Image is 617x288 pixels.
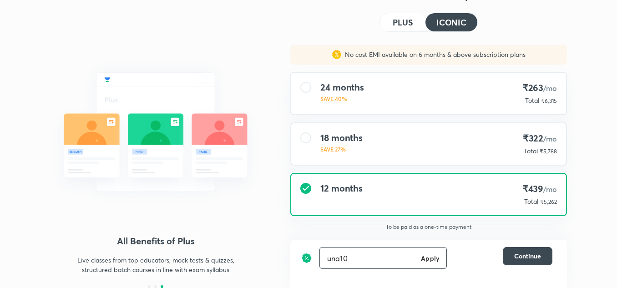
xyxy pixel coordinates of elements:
[320,95,364,103] p: SAVE 40%
[543,83,557,93] span: /mo
[514,252,541,261] span: Continue
[50,53,261,211] img: daily_live_classes_be8fa5af21.svg
[76,255,235,274] p: Live classes from top educators, mock tests & quizzes, structured batch courses in line with exam...
[543,134,557,143] span: /mo
[320,132,363,143] h4: 18 months
[521,82,557,94] h4: ₹263
[320,145,363,153] p: SAVE 27%
[540,198,557,205] span: ₹5,262
[541,97,557,104] span: ₹6,315
[543,184,557,194] span: /mo
[421,253,439,263] h6: Apply
[425,13,477,31] button: ICONIC
[301,247,312,269] img: discount
[380,13,425,31] button: PLUS
[503,247,552,265] button: Continue
[524,197,538,206] p: Total
[320,82,364,93] h4: 24 months
[525,96,539,105] p: Total
[524,147,538,156] p: Total
[332,50,341,59] img: sales discount
[520,132,557,145] h4: ₹322
[540,148,557,155] span: ₹5,788
[393,18,413,26] h4: PLUS
[320,183,363,194] h4: 12 months
[436,18,466,26] h4: ICONIC
[320,248,417,269] input: Have a referral code?
[50,234,261,248] h4: All Benefits of Plus
[341,50,526,59] p: No cost EMI available on 6 months & above subscription plans
[521,183,557,195] h4: ₹439
[283,223,574,231] p: To be paid as a one-time payment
